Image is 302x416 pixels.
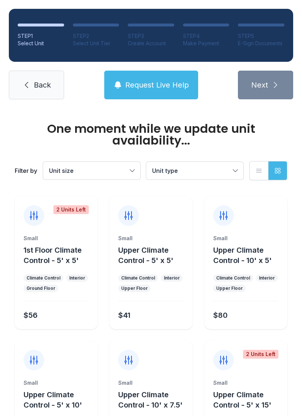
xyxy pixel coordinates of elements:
[24,245,95,266] button: 1st Floor Climate Control - 5' x 5'
[73,40,119,47] div: Select Unit Tier
[24,390,95,410] button: Upper Climate Control - 5' x 10'
[146,162,243,179] button: Unit type
[213,246,272,265] span: Upper Climate Control - 10' x 5'
[118,390,183,409] span: Upper Climate Control - 10' x 7.5'
[15,123,287,146] div: One moment while we update unit availability...
[213,235,278,242] div: Small
[152,167,178,174] span: Unit type
[216,275,250,281] div: Climate Control
[183,32,229,40] div: STEP 4
[213,310,228,320] div: $80
[213,379,278,387] div: Small
[125,80,189,90] span: Request Live Help
[118,246,173,265] span: Upper Climate Control - 5' x 5'
[238,32,284,40] div: STEP 5
[216,285,243,291] div: Upper Floor
[53,205,89,214] div: 2 Units Left
[24,379,89,387] div: Small
[213,245,284,266] button: Upper Climate Control - 10' x 5'
[69,275,85,281] div: Interior
[118,235,183,242] div: Small
[27,285,55,291] div: Ground Floor
[213,390,271,409] span: Upper Climate Control - 5' x 15'
[118,310,130,320] div: $41
[243,350,278,359] div: 2 Units Left
[15,166,37,175] div: Filter by
[24,246,82,265] span: 1st Floor Climate Control - 5' x 5'
[128,32,174,40] div: STEP 3
[183,40,229,47] div: Make Payment
[34,80,51,90] span: Back
[73,32,119,40] div: STEP 2
[18,32,64,40] div: STEP 1
[118,390,189,410] button: Upper Climate Control - 10' x 7.5'
[213,390,284,410] button: Upper Climate Control - 5' x 15'
[164,275,180,281] div: Interior
[118,245,189,266] button: Upper Climate Control - 5' x 5'
[121,275,155,281] div: Climate Control
[259,275,275,281] div: Interior
[24,390,82,409] span: Upper Climate Control - 5' x 10'
[251,80,268,90] span: Next
[128,40,174,47] div: Create Account
[121,285,148,291] div: Upper Floor
[24,310,38,320] div: $56
[27,275,60,281] div: Climate Control
[43,162,140,179] button: Unit size
[49,167,74,174] span: Unit size
[238,40,284,47] div: E-Sign Documents
[118,379,183,387] div: Small
[24,235,89,242] div: Small
[18,40,64,47] div: Select Unit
